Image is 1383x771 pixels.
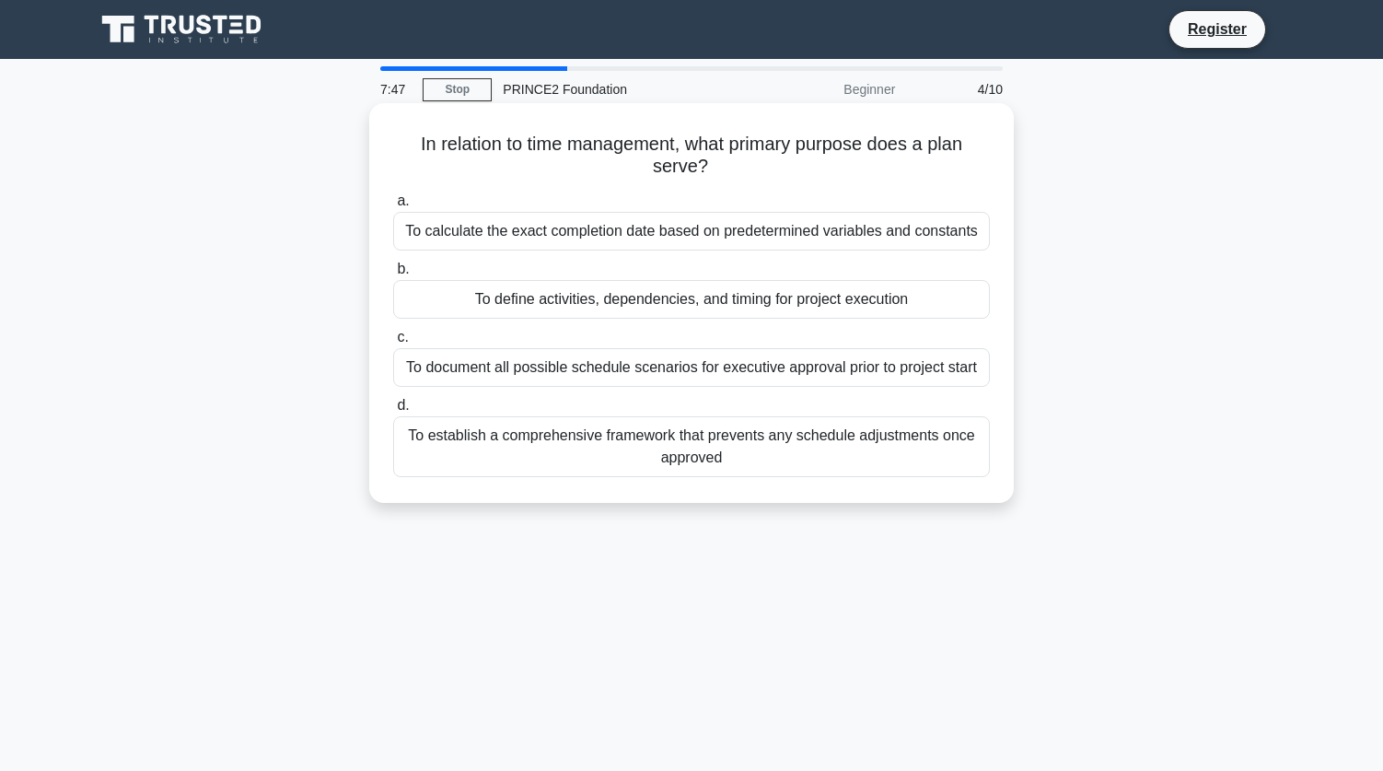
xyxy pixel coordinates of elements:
[423,78,492,101] a: Stop
[397,193,409,208] span: a.
[393,212,990,251] div: To calculate the exact completion date based on predetermined variables and constants
[745,71,906,108] div: Beginner
[393,348,990,387] div: To document all possible schedule scenarios for executive approval prior to project start
[1177,18,1258,41] a: Register
[397,397,409,413] span: d.
[369,71,423,108] div: 7:47
[492,71,745,108] div: PRINCE2 Foundation
[393,416,990,477] div: To establish a comprehensive framework that prevents any schedule adjustments once approved
[397,329,408,345] span: c.
[393,280,990,319] div: To define activities, dependencies, and timing for project execution
[906,71,1014,108] div: 4/10
[391,133,992,179] h5: In relation to time management, what primary purpose does a plan serve?
[397,261,409,276] span: b.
